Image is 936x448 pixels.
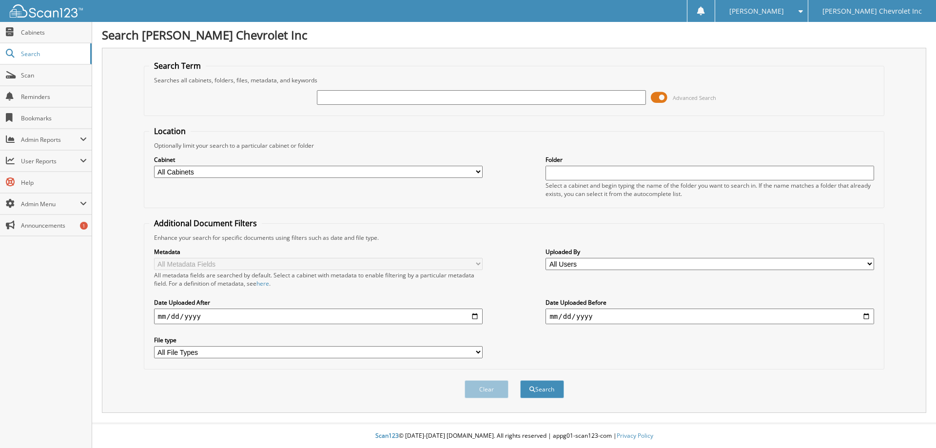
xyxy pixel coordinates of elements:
[546,156,874,164] label: Folder
[21,157,80,165] span: User Reports
[102,27,926,43] h1: Search [PERSON_NAME] Chevrolet Inc
[673,94,716,101] span: Advanced Search
[149,218,262,229] legend: Additional Document Filters
[10,4,83,18] img: scan123-logo-white.svg
[546,298,874,307] label: Date Uploaded Before
[154,248,483,256] label: Metadata
[149,60,206,71] legend: Search Term
[822,8,922,14] span: [PERSON_NAME] Chevrolet Inc
[149,76,879,84] div: Searches all cabinets, folders, files, metadata, and keywords
[21,221,87,230] span: Announcements
[154,156,483,164] label: Cabinet
[617,431,653,440] a: Privacy Policy
[465,380,508,398] button: Clear
[80,222,88,230] div: 1
[149,234,879,242] div: Enhance your search for specific documents using filters such as date and file type.
[149,126,191,136] legend: Location
[154,298,483,307] label: Date Uploaded After
[21,178,87,187] span: Help
[256,279,269,288] a: here
[154,271,483,288] div: All metadata fields are searched by default. Select a cabinet with metadata to enable filtering b...
[729,8,784,14] span: [PERSON_NAME]
[520,380,564,398] button: Search
[21,28,87,37] span: Cabinets
[375,431,399,440] span: Scan123
[546,248,874,256] label: Uploaded By
[21,71,87,79] span: Scan
[546,181,874,198] div: Select a cabinet and begin typing the name of the folder you want to search in. If the name match...
[546,309,874,324] input: end
[21,50,85,58] span: Search
[154,336,483,344] label: File type
[92,424,936,448] div: © [DATE]-[DATE] [DOMAIN_NAME]. All rights reserved | appg01-scan123-com |
[21,136,80,144] span: Admin Reports
[21,114,87,122] span: Bookmarks
[154,309,483,324] input: start
[149,141,879,150] div: Optionally limit your search to a particular cabinet or folder
[21,93,87,101] span: Reminders
[21,200,80,208] span: Admin Menu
